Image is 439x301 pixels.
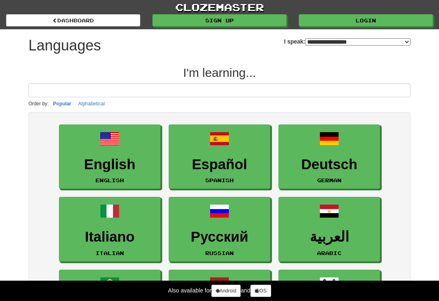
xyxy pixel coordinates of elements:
a: EspañolSpanish [169,124,270,189]
small: Arabic [317,250,341,256]
small: Russian [205,250,234,256]
h3: Deutsch [283,157,376,172]
h3: Italiano [63,229,156,245]
a: ItalianoItalian [59,197,161,262]
h3: العربية [283,229,376,245]
a: DeutschGerman [278,124,380,189]
h3: Русский [173,229,266,245]
button: Alphabetical [76,99,107,108]
button: Popular [51,99,74,108]
a: РусскийRussian [169,197,270,262]
h3: English [63,157,156,172]
small: Italian [96,250,124,256]
h3: Español [173,157,266,172]
a: Sign up [152,14,287,26]
a: Login [299,14,433,26]
label: I speak: [284,37,411,46]
a: iOS [250,285,271,297]
small: German [317,177,341,183]
a: EnglishEnglish [59,124,161,189]
a: Android [211,285,241,297]
h1: Languages [28,37,101,54]
h2: I'm learning... [28,66,411,79]
select: I speak: [305,38,411,46]
small: Order by: [28,101,49,107]
a: dashboard [6,14,140,26]
small: Spanish [205,177,234,183]
a: العربيةArabic [278,197,380,262]
small: English [96,177,124,183]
